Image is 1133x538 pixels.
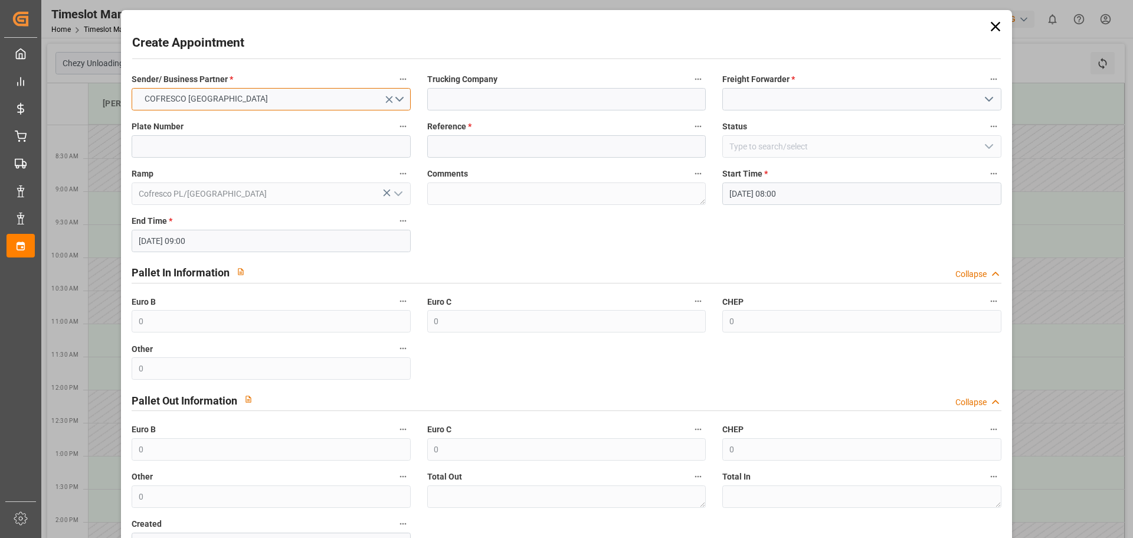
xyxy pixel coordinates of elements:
span: Reference [427,120,471,133]
button: open menu [388,185,406,203]
span: Euro B [132,423,156,436]
span: Created [132,518,162,530]
button: Sender/ Business Partner * [395,71,411,87]
input: Type to search/select [722,135,1001,158]
span: CHEP [722,423,744,436]
input: DD.MM.YYYY HH:MM [722,182,1001,205]
h2: Pallet Out Information [132,393,237,409]
button: Euro C [690,422,706,437]
span: Plate Number [132,120,184,133]
span: CHEP [722,296,744,308]
h2: Pallet In Information [132,265,230,281]
button: Euro B [395,422,411,437]
button: Ramp [395,166,411,181]
button: open menu [979,90,997,109]
button: Start Time * [986,166,1001,181]
button: Total Out [690,469,706,484]
input: Type to search/select [132,182,410,205]
button: End Time * [395,213,411,229]
button: Status [986,119,1001,134]
button: Total In [986,469,1001,484]
span: Trucking Company [427,73,497,86]
button: CHEP [986,422,1001,437]
h2: Create Appointment [132,34,244,53]
button: Trucking Company [690,71,706,87]
span: Euro C [427,423,451,436]
div: Collapse [955,268,987,281]
button: Comments [690,166,706,181]
span: End Time [132,215,172,227]
span: Total In [722,471,751,483]
span: Comments [427,168,468,180]
button: Created [395,516,411,532]
button: open menu [132,88,410,110]
button: Freight Forwarder * [986,71,1001,87]
span: Ramp [132,168,153,180]
div: Collapse [955,396,987,409]
span: Euro B [132,296,156,308]
button: Reference * [690,119,706,134]
span: Freight Forwarder [722,73,795,86]
button: Euro C [690,294,706,309]
button: Other [395,341,411,356]
button: Plate Number [395,119,411,134]
span: Start Time [722,168,768,180]
input: DD.MM.YYYY HH:MM [132,230,410,252]
span: Other [132,343,153,356]
span: Status [722,120,747,133]
span: Sender/ Business Partner [132,73,233,86]
span: COFRESCO [GEOGRAPHIC_DATA] [139,93,274,105]
span: Euro C [427,296,451,308]
button: open menu [979,138,997,156]
span: Other [132,471,153,483]
button: Other [395,469,411,484]
button: View description [237,388,260,410]
button: View description [230,260,252,283]
span: Total Out [427,471,462,483]
button: Euro B [395,294,411,309]
button: CHEP [986,294,1001,309]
